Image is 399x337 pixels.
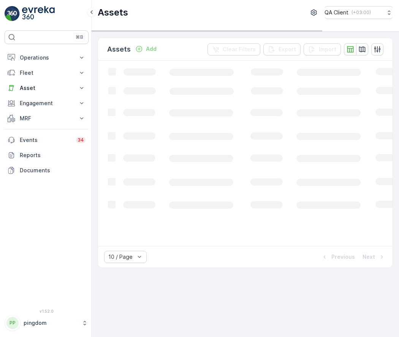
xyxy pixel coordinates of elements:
p: MRF [20,115,73,122]
p: Next [363,253,375,261]
p: Reports [20,151,85,159]
p: Engagement [20,99,73,107]
p: Import [319,46,336,53]
p: Assets [98,6,128,19]
p: Export [279,46,296,53]
button: Fleet [5,65,89,80]
p: Operations [20,54,73,61]
button: Import [304,43,341,55]
p: Documents [20,167,85,174]
p: 34 [78,137,84,143]
img: logo_light-DOdMpM7g.png [22,6,55,21]
button: QA Client(+03:00) [325,6,393,19]
button: PPpingdom [5,315,89,331]
button: Export [263,43,301,55]
p: Assets [107,44,131,55]
p: Add [146,45,157,53]
span: v 1.52.0 [5,309,89,313]
div: PP [6,317,19,329]
p: ⌘B [76,34,83,40]
p: pingdom [24,319,78,327]
button: Operations [5,50,89,65]
button: Engagement [5,96,89,111]
button: Add [132,44,160,54]
p: Clear Filters [223,46,256,53]
p: Previous [331,253,355,261]
p: ( +03:00 ) [351,9,371,16]
p: Fleet [20,69,73,77]
button: Previous [320,252,356,261]
a: Reports [5,148,89,163]
button: MRF [5,111,89,126]
a: Documents [5,163,89,178]
button: Clear Filters [207,43,260,55]
p: QA Client [325,9,348,16]
img: logo [5,6,20,21]
a: Events34 [5,132,89,148]
p: Asset [20,84,73,92]
p: Events [20,136,71,144]
button: Asset [5,80,89,96]
button: Next [362,252,386,261]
